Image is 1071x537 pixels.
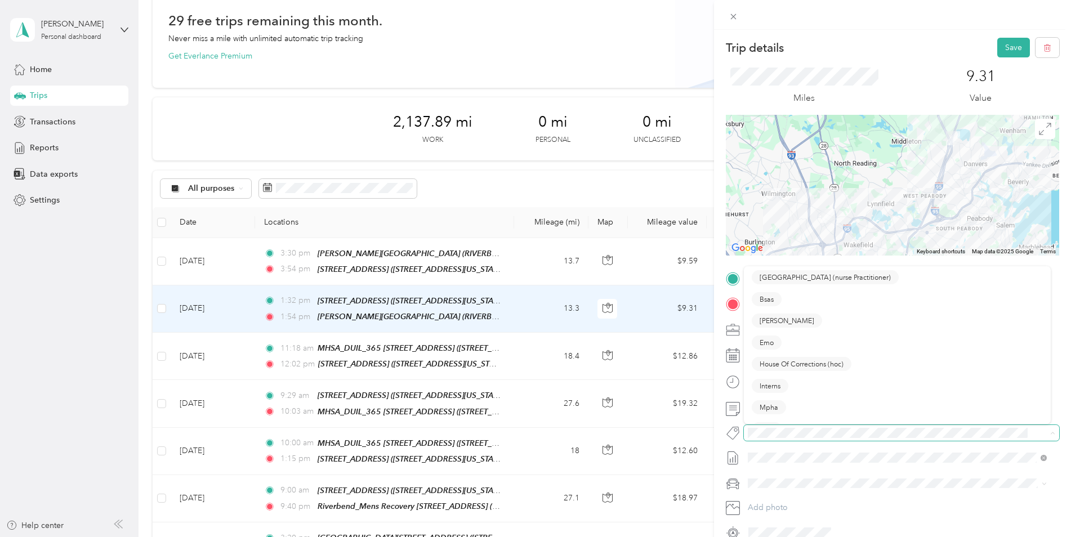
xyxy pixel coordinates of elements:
[1040,248,1056,254] a: Terms (opens in new tab)
[752,400,786,414] button: Mpha
[970,91,992,105] p: Value
[760,316,814,326] span: [PERSON_NAME]
[793,91,815,105] p: Miles
[752,335,782,350] button: Emo
[760,402,778,413] span: Mpha
[752,292,782,306] button: Bsas
[729,241,766,256] a: Open this area in Google Maps (opens a new window)
[752,357,851,371] button: House Of Corrections (hoc)
[966,68,996,86] p: 9.31
[972,248,1033,254] span: Map data ©2025 Google
[752,314,822,328] button: [PERSON_NAME]
[752,379,788,393] button: Interns
[760,359,844,369] span: House Of Corrections (hoc)
[997,38,1030,57] button: Save
[744,500,1059,516] button: Add photo
[760,294,774,304] span: Bsas
[726,40,784,56] p: Trip details
[752,270,899,284] button: [GEOGRAPHIC_DATA] (nurse Practitioner)
[760,272,891,283] span: [GEOGRAPHIC_DATA] (nurse Practitioner)
[760,381,780,391] span: Interns
[917,248,965,256] button: Keyboard shortcuts
[760,337,774,347] span: Emo
[729,241,766,256] img: Google
[1008,474,1071,537] iframe: Everlance-gr Chat Button Frame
